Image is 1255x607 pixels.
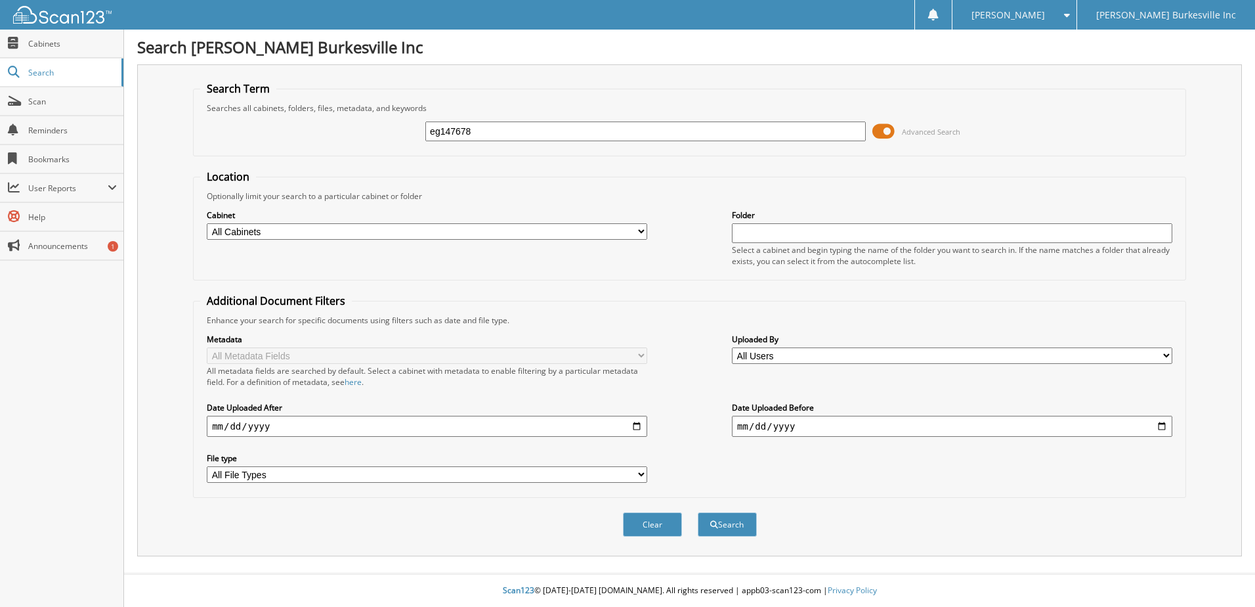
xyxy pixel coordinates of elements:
a: here [345,376,362,388]
span: Bookmarks [28,154,117,165]
input: start [207,416,647,437]
span: Scan [28,96,117,107]
span: Help [28,212,117,223]
legend: Additional Document Filters [200,294,352,308]
span: Advanced Search [902,127,960,137]
label: Folder [732,210,1172,221]
div: © [DATE]-[DATE] [DOMAIN_NAME]. All rights reserved | appb03-scan123-com | [124,575,1255,607]
div: Optionally limit your search to a particular cabinet or folder [200,191,1179,202]
span: [PERSON_NAME] [971,11,1045,19]
span: Announcements [28,240,117,252]
label: Uploaded By [732,334,1172,345]
label: Cabinet [207,210,647,221]
label: File type [207,453,647,464]
img: scan123-logo-white.svg [13,6,112,24]
span: Scan123 [503,585,534,596]
div: 1 [108,241,118,252]
legend: Location [200,169,256,184]
span: Reminders [28,125,117,136]
div: Searches all cabinets, folders, files, metadata, and keywords [200,102,1179,114]
span: [PERSON_NAME] Burkesville Inc [1096,11,1236,19]
span: Search [28,67,115,78]
div: Enhance your search for specific documents using filters such as date and file type. [200,315,1179,326]
span: User Reports [28,183,108,194]
div: Select a cabinet and begin typing the name of the folder you want to search in. If the name match... [732,244,1172,267]
button: Clear [623,512,682,537]
a: Privacy Policy [828,585,877,596]
h1: Search [PERSON_NAME] Burkesville Inc [137,36,1242,58]
label: Metadata [207,334,647,345]
input: end [732,416,1172,437]
legend: Search Term [200,81,276,96]
button: Search [698,512,757,537]
label: Date Uploaded Before [732,402,1172,413]
div: All metadata fields are searched by default. Select a cabinet with metadata to enable filtering b... [207,365,647,388]
span: Cabinets [28,38,117,49]
label: Date Uploaded After [207,402,647,413]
